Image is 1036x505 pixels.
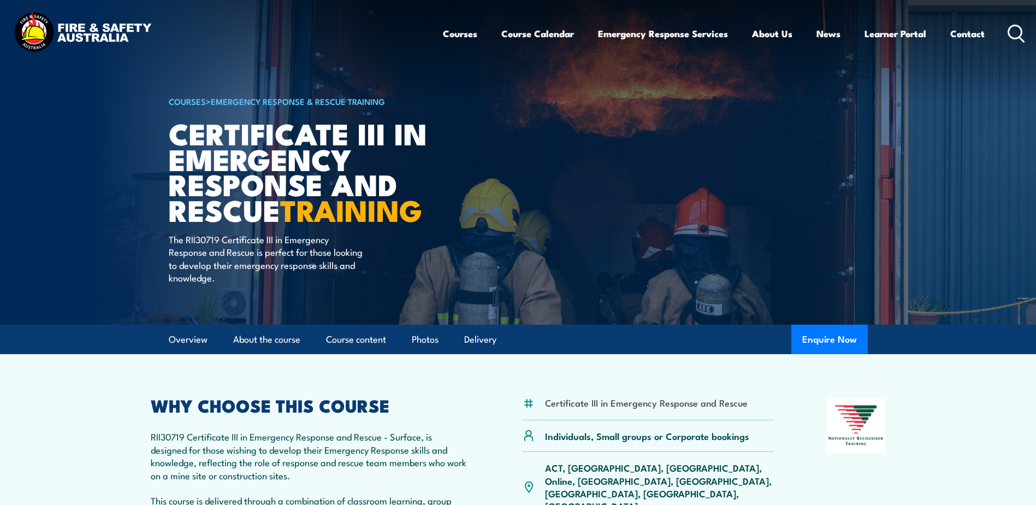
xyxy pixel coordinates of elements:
strong: TRAINING [280,186,422,232]
a: About Us [752,19,792,48]
a: News [816,19,840,48]
a: Emergency Response Services [598,19,728,48]
a: About the course [233,325,300,354]
a: Learner Portal [865,19,926,48]
a: Course Calendar [501,19,574,48]
h2: WHY CHOOSE THIS COURSE [151,397,470,413]
a: COURSES [169,95,206,107]
p: Individuals, Small groups or Corporate bookings [545,430,749,442]
img: Nationally Recognised Training logo. [827,397,886,453]
li: Certificate III in Emergency Response and Rescue [545,396,748,409]
a: Delivery [464,325,496,354]
h6: > [169,95,439,108]
a: Courses [443,19,477,48]
button: Enquire Now [791,325,868,354]
a: Course content [326,325,386,354]
h1: Certificate III in Emergency Response and Rescue [169,120,439,222]
a: Contact [950,19,985,48]
a: Emergency Response & Rescue Training [211,95,385,107]
p: The RII30719 Certificate III in Emergency Response and Rescue is perfect for those looking to dev... [169,233,368,284]
a: Overview [169,325,208,354]
a: Photos [412,325,439,354]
